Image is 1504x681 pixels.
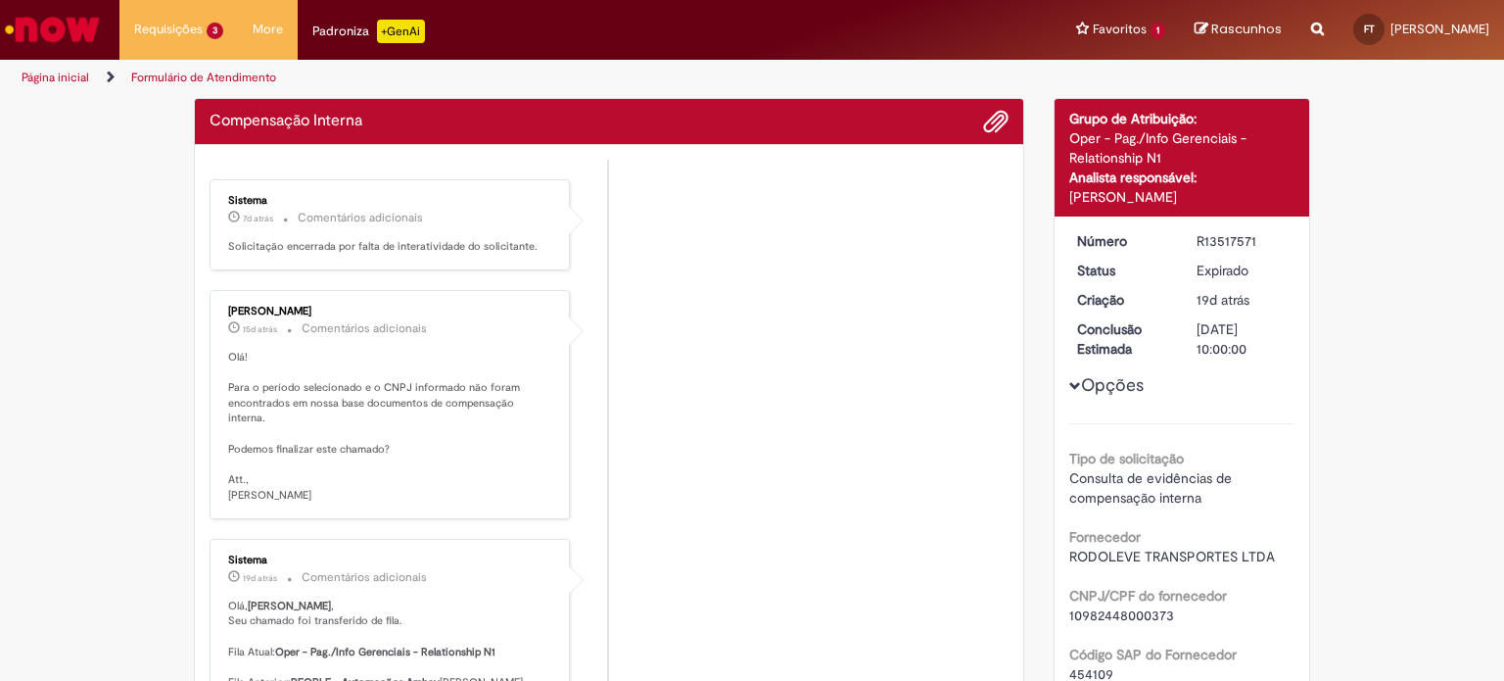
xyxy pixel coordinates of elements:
dt: Conclusão Estimada [1062,319,1183,359]
b: Fornecedor [1069,528,1141,546]
small: Comentários adicionais [298,210,423,226]
div: Sistema [228,195,554,207]
span: 7d atrás [243,213,273,224]
h2: Compensação Interna Histórico de tíquete [210,113,362,130]
dt: Criação [1062,290,1183,310]
p: +GenAi [377,20,425,43]
span: Rascunhos [1211,20,1282,38]
div: Padroniza [312,20,425,43]
span: RODOLEVE TRANSPORTES LTDA [1069,548,1275,565]
b: Oper - Pag./Info Gerenciais - Relationship N1 [275,645,495,659]
b: Tipo de solicitação [1069,450,1184,467]
div: 10/09/2025 18:02:14 [1197,290,1288,310]
time: 15/09/2025 16:11:30 [243,323,277,335]
div: [DATE] 10:00:00 [1197,319,1288,359]
small: Comentários adicionais [302,569,427,586]
div: [PERSON_NAME] [228,306,554,317]
span: 19d atrás [243,572,277,584]
span: More [253,20,283,39]
span: 1 [1151,23,1165,39]
b: [PERSON_NAME] [248,599,331,613]
div: [PERSON_NAME] [1069,187,1295,207]
span: [PERSON_NAME] [1390,21,1489,37]
span: FT [1364,23,1375,35]
a: Rascunhos [1195,21,1282,39]
div: Sistema [228,555,554,566]
a: Página inicial [22,70,89,85]
span: 3 [207,23,223,39]
div: R13517571 [1197,231,1288,251]
time: 10/09/2025 18:02:30 [243,572,277,584]
b: Código SAP do Fornecedor [1069,646,1237,663]
div: Grupo de Atribuição: [1069,109,1295,128]
ul: Trilhas de página [15,60,988,96]
span: Requisições [134,20,203,39]
img: ServiceNow [2,10,103,49]
span: 19d atrás [1197,291,1249,309]
div: Expirado [1197,261,1288,280]
p: Solicitação encerrada por falta de interatividade do solicitante. [228,239,554,255]
b: CNPJ/CPF do fornecedor [1069,587,1227,605]
div: Oper - Pag./Info Gerenciais - Relationship N1 [1069,128,1295,168]
p: Olá! Para o período selecionado e o CNPJ informado não foram encontrados em nossa base documentos... [228,350,554,504]
span: Favoritos [1093,20,1147,39]
small: Comentários adicionais [302,320,427,337]
span: Consulta de evidências de compensação interna [1069,469,1236,507]
time: 23/09/2025 14:11:30 [243,213,273,224]
time: 10/09/2025 18:02:14 [1197,291,1249,309]
span: 15d atrás [243,323,277,335]
div: Analista responsável: [1069,168,1295,187]
dt: Número [1062,231,1183,251]
dt: Status [1062,261,1183,280]
button: Adicionar anexos [983,109,1009,134]
span: 10982448000373 [1069,607,1174,624]
a: Formulário de Atendimento [131,70,276,85]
